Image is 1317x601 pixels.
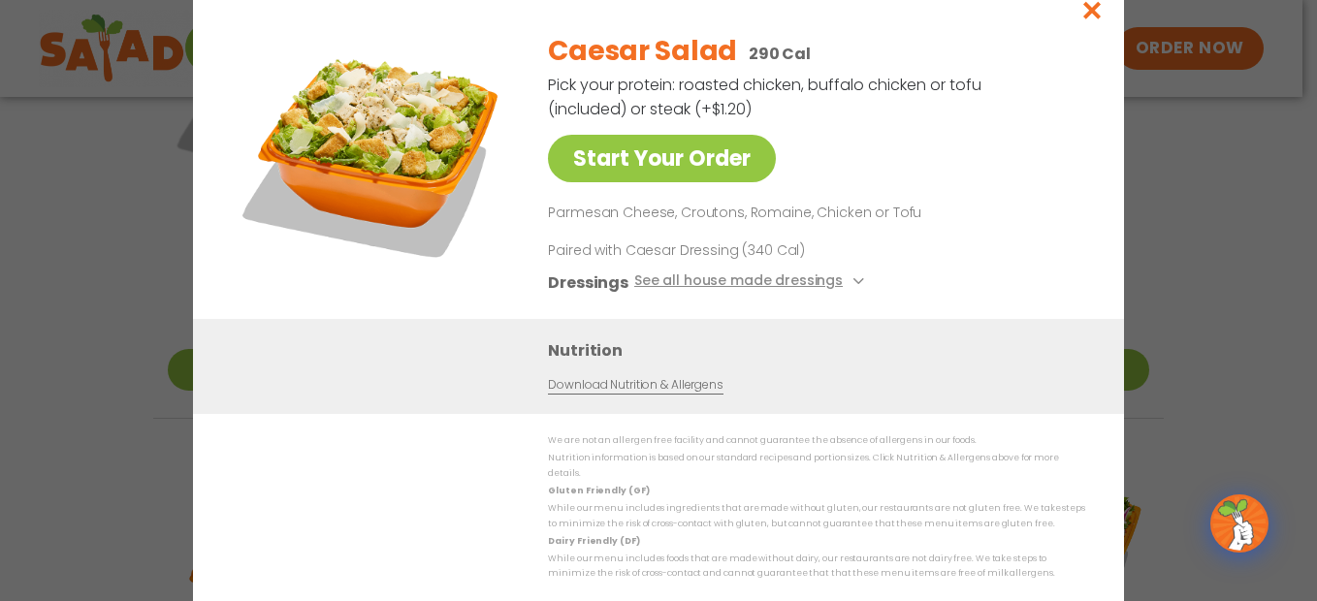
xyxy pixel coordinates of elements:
p: Pick your protein: roasted chicken, buffalo chicken or tofu (included) or steak (+$1.20) [548,73,984,121]
p: While our menu includes ingredients that are made without gluten, our restaurants are not gluten ... [548,501,1085,531]
p: Parmesan Cheese, Croutons, Romaine, Chicken or Tofu [548,202,1077,225]
p: We are not an allergen free facility and cannot guarantee the absence of allergens in our foods. [548,433,1085,448]
p: While our menu includes foods that are made without dairy, our restaurants are not dairy free. We... [548,552,1085,582]
img: wpChatIcon [1212,496,1267,551]
strong: Dairy Friendly (DF) [548,535,639,547]
p: 290 Cal [749,42,811,66]
img: Featured product photo for Caesar Salad [237,16,508,288]
h3: Nutrition [548,338,1095,363]
p: Nutrition information is based on our standard recipes and portion sizes. Click Nutrition & Aller... [548,451,1085,481]
strong: Gluten Friendly (GF) [548,485,649,496]
p: Paired with Caesar Dressing (340 Cal) [548,240,907,261]
button: See all house made dressings [634,270,870,295]
a: Download Nutrition & Allergens [548,376,723,395]
h2: Caesar Salad [548,31,737,72]
h3: Dressings [548,270,628,295]
a: Start Your Order [548,135,776,182]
